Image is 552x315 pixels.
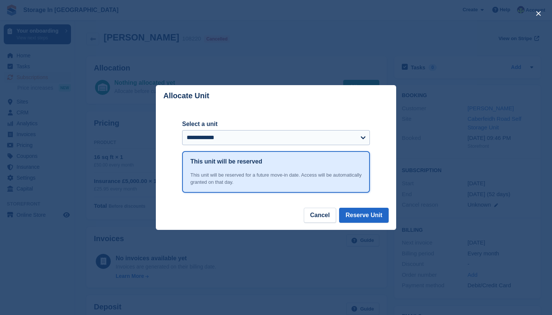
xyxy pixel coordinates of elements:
[532,7,544,19] button: close
[182,120,370,129] label: Select a unit
[339,208,389,223] button: Reserve Unit
[304,208,336,223] button: Cancel
[163,91,209,100] p: Allocate Unit
[190,157,262,166] h1: This unit will be reserved
[190,171,362,186] div: This unit will be reserved for a future move-in date. Access will be automatically granted on tha...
